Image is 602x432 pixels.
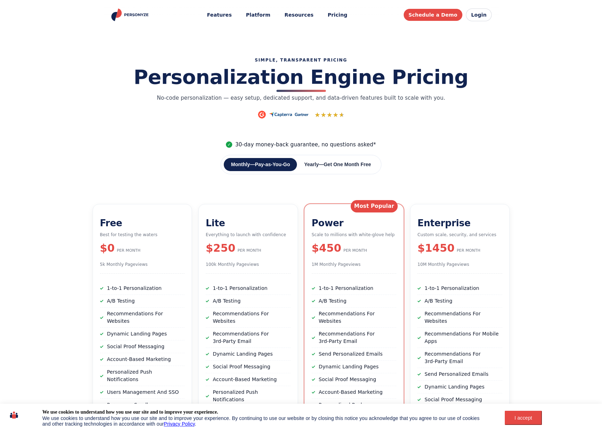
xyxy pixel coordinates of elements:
[312,295,397,308] li: A/B Testing
[319,162,324,167] span: —
[221,155,381,174] div: Billing period
[241,8,275,22] a: Platform
[312,386,397,399] li: Account‑Based Marketing
[103,4,499,27] header: Personyze site header
[100,295,185,308] li: A/B Testing
[312,218,397,229] h3: Power
[100,240,115,256] b: $0
[206,295,291,308] li: A/B Testing
[10,409,18,421] img: icon
[206,348,291,361] li: Dynamic Landing Pages
[206,218,291,229] h3: Lite
[466,8,492,21] a: Login
[113,57,489,63] p: SIMPLE, TRANSPARENT PRICING
[417,393,502,406] li: Social Proof Messaging
[117,248,140,254] span: PER MONTH
[315,110,343,119] span: ★★★★★
[417,295,502,308] li: A/B Testing
[312,361,397,373] li: Dynamic Landing Pages
[238,248,261,254] span: PER MONTH
[113,110,489,119] div: Ratings and review platforms
[206,361,291,373] li: Social Proof Messaging
[206,240,235,256] b: $250
[100,386,185,399] li: Users Management And SSO
[42,415,487,427] div: We use cookies to understand how you use our site and to improve your experience. By continuing t...
[206,282,291,295] li: 1‑to‑1 Personalization
[206,261,291,268] p: 100k Monthly Pageviews
[206,328,291,348] li: Recommendations For 3rd‑Party Email
[257,110,309,119] img: G2 • Capterra • Gartner
[417,282,502,295] li: 1‑to‑1 Personalization
[100,282,185,295] li: 1‑to‑1 Personalization
[206,373,291,386] li: Account‑Based Marketing
[113,66,489,88] h2: Personalization Engine Pricing
[206,386,291,406] li: Personalized Push Notifications
[417,218,502,229] h3: Enterprise
[100,328,185,340] li: Dynamic Landing Pages
[100,261,185,268] p: 5k Monthly Pageviews
[100,218,185,229] h3: Free
[202,8,352,22] nav: Main menu
[312,232,397,238] p: Scale to millions with white‑glove help
[202,8,236,22] button: Features
[417,232,502,238] p: Custom scale, security, and services
[206,308,291,328] li: Recommendations For Websites
[457,248,480,254] span: PER MONTH
[164,421,195,427] a: Privacy Policy
[100,340,185,353] li: Social Proof Messaging
[100,232,185,238] p: Best for testing the waters
[250,162,255,167] span: —
[324,162,371,167] span: Get One Month Free
[417,308,502,328] li: Recommendations For Websites
[206,232,291,238] p: Everything to launch with confidence
[280,8,318,22] button: Resources
[304,162,318,167] span: Yearly
[404,9,462,21] a: Schedule a Demo
[417,328,502,348] li: Recommendations For Mobile Apps
[509,415,538,421] div: I accept
[323,8,352,22] a: Pricing
[351,200,398,212] div: Most Popular
[315,110,345,119] span: Rating 4.6 out of 5
[100,366,185,386] li: Personalized Push Notifications
[417,348,502,368] li: Recommendations For 3rd‑Party Email
[156,94,446,102] p: No‑code personalization — easy setup, dedicated support, and data‑driven features built to scale ...
[312,373,397,386] li: Social Proof Messaging
[113,141,489,149] p: 30‑day money‑back guarantee, no questions asked*
[505,411,542,425] button: I accept
[312,240,341,256] b: $450
[42,409,218,415] div: We use cookies to understand how you use our site and to improve your experience.
[100,353,185,366] li: Account‑Based Marketing
[312,308,397,328] li: Recommendations For Websites
[417,381,502,393] li: Dynamic Landing Pages
[417,240,455,256] b: $1450
[312,328,397,348] li: Recommendations For 3rd‑Party Email
[110,8,151,21] img: Personyze
[312,348,397,361] li: Send Personalized Emails
[110,8,151,21] a: Personyze home
[255,162,290,167] span: Pay‑as‑You‑Go
[417,261,502,268] p: 10M Monthly Pageviews
[312,282,397,295] li: 1‑to‑1 Personalization
[312,399,397,419] li: Personalized Push Notifications
[417,368,502,381] li: Send Personalized Emails
[343,248,367,254] span: PER MONTH
[100,308,185,328] li: Recommendations For Websites
[100,399,185,411] li: Personyze Sandbox
[312,261,397,268] p: 1M Monthly Pageviews
[226,141,232,148] span: ✓
[231,162,250,167] span: Monthly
